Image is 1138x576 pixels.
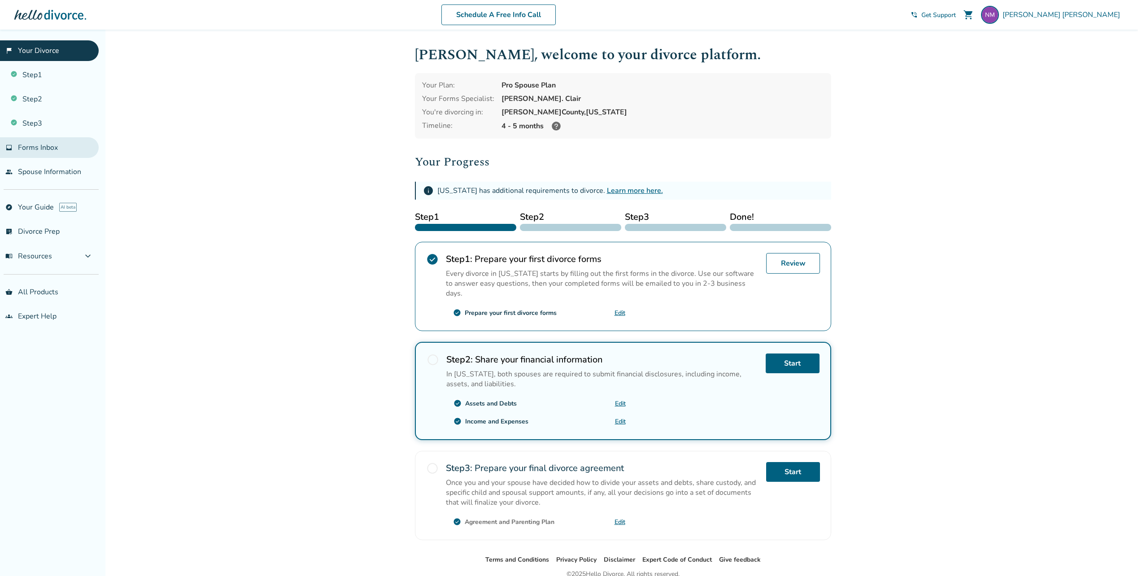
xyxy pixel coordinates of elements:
a: Start [766,462,820,482]
div: Income and Expenses [465,417,528,426]
div: [US_STATE] has additional requirements to divorce. [437,186,663,196]
h2: Prepare your final divorce agreement [446,462,759,474]
div: Your Forms Specialist: [422,94,494,104]
h1: [PERSON_NAME] , welcome to your divorce platform. [415,44,831,66]
span: Step 2 [520,210,621,224]
strong: Step 3 : [446,462,472,474]
div: [PERSON_NAME]. Clair [501,94,824,104]
h2: Prepare your first divorce forms [446,253,759,265]
div: Pro Spouse Plan [501,80,824,90]
h2: Share your financial information [446,353,759,366]
span: phone_in_talk [911,11,918,18]
span: shopping_cart [963,9,974,20]
span: Get Support [921,11,956,19]
span: expand_more [83,251,93,262]
a: Review [766,253,820,274]
a: Edit [615,518,625,526]
div: 4 - 5 months [501,121,824,131]
span: Step 3 [625,210,726,224]
h2: Your Progress [415,153,831,171]
span: check_circle [453,309,461,317]
span: people [5,168,13,175]
span: radio_button_unchecked [427,353,439,366]
span: check_circle [453,399,462,407]
span: menu_book [5,253,13,260]
span: groups [5,313,13,320]
span: shopping_basket [5,288,13,296]
div: Agreement and Parenting Plan [465,518,554,526]
span: info [423,185,434,196]
div: You're divorcing in: [422,107,494,117]
a: phone_in_talkGet Support [911,11,956,19]
a: Schedule A Free Info Call [441,4,556,25]
a: Edit [615,399,626,408]
img: nigel.miller8@outlook.com [981,6,999,24]
span: check_circle [453,417,462,425]
li: Disclaimer [604,554,635,565]
a: Privacy Policy [556,555,597,564]
span: flag_2 [5,47,13,54]
div: [PERSON_NAME] County, [US_STATE] [501,107,824,117]
span: Resources [5,251,52,261]
span: Forms Inbox [18,143,58,153]
span: check_circle [453,518,461,526]
span: inbox [5,144,13,151]
div: In [US_STATE], both spouses are required to submit financial disclosures, including income, asset... [446,369,759,389]
span: explore [5,204,13,211]
a: Expert Code of Conduct [642,555,712,564]
strong: Step 2 : [446,353,473,366]
span: list_alt_check [5,228,13,235]
a: Terms and Conditions [485,555,549,564]
a: Learn more here. [607,186,663,196]
span: [PERSON_NAME] [PERSON_NAME] [1003,10,1124,20]
div: Once you and your spouse have decided how to divide your assets and debts, share custody, and spe... [446,478,759,507]
a: Start [766,353,820,373]
span: Step 1 [415,210,516,224]
div: Assets and Debts [465,399,517,408]
iframe: Chat Widget [1093,533,1138,576]
span: radio_button_unchecked [426,462,439,475]
span: check_circle [426,253,439,266]
div: Your Plan: [422,80,494,90]
div: Timeline: [422,121,494,131]
span: AI beta [59,203,77,212]
strong: Step 1 : [446,253,472,265]
a: Edit [615,309,625,317]
span: Done! [730,210,831,224]
a: Edit [615,417,626,426]
div: Prepare your first divorce forms [465,309,557,317]
div: Every divorce in [US_STATE] starts by filling out the first forms in the divorce. Use our softwar... [446,269,759,298]
li: Give feedback [719,554,761,565]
